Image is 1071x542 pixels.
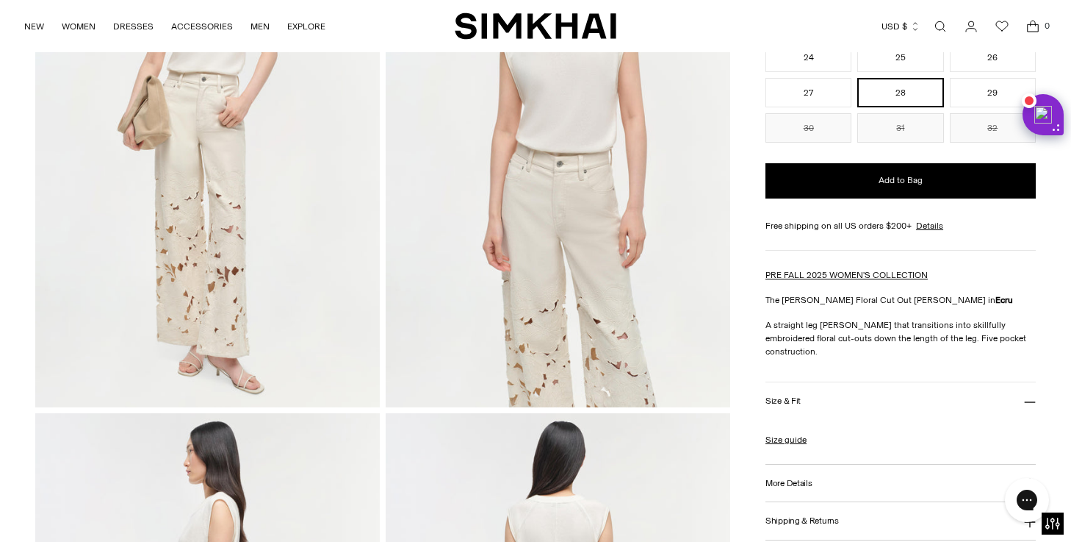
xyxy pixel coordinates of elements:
button: USD $ [881,10,920,43]
button: 25 [857,43,943,72]
p: The [PERSON_NAME] Floral Cut Out [PERSON_NAME] in [765,293,1036,307]
h3: Shipping & Returns [765,516,839,526]
a: PRE FALL 2025 WOMEN'S COLLECTION [765,270,928,280]
a: Wishlist [987,12,1017,41]
a: SIMKHAI [455,12,616,40]
a: Open search modal [926,12,955,41]
a: NEW [24,10,44,43]
a: ACCESSORIES [171,10,233,43]
a: Go to the account page [956,12,986,41]
button: 31 [857,113,943,143]
h3: Size & Fit [765,396,801,406]
span: Add to Bag [879,174,923,187]
button: 32 [950,113,1036,143]
a: MEN [250,10,270,43]
p: A straight leg [PERSON_NAME] that transitions into skillfully embroidered floral cut-outs down th... [765,318,1036,358]
a: DRESSES [113,10,154,43]
button: More Details [765,465,1036,502]
a: Open cart modal [1018,12,1047,41]
span: 0 [1040,19,1053,32]
button: Size & Fit [765,382,1036,420]
a: Details [916,219,943,232]
a: Size guide [765,433,807,446]
a: EXPLORE [287,10,325,43]
button: 26 [950,43,1036,72]
button: Add to Bag [765,163,1036,199]
button: 29 [950,78,1036,107]
button: 24 [765,43,851,72]
strong: Ecru [995,295,1013,305]
iframe: Gorgias live chat messenger [998,473,1056,527]
button: 28 [857,78,943,107]
a: WOMEN [62,10,95,43]
button: 27 [765,78,851,107]
button: 30 [765,113,851,143]
div: Free shipping on all US orders $200+ [765,219,1036,232]
button: Shipping & Returns [765,502,1036,540]
h3: More Details [765,479,812,488]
